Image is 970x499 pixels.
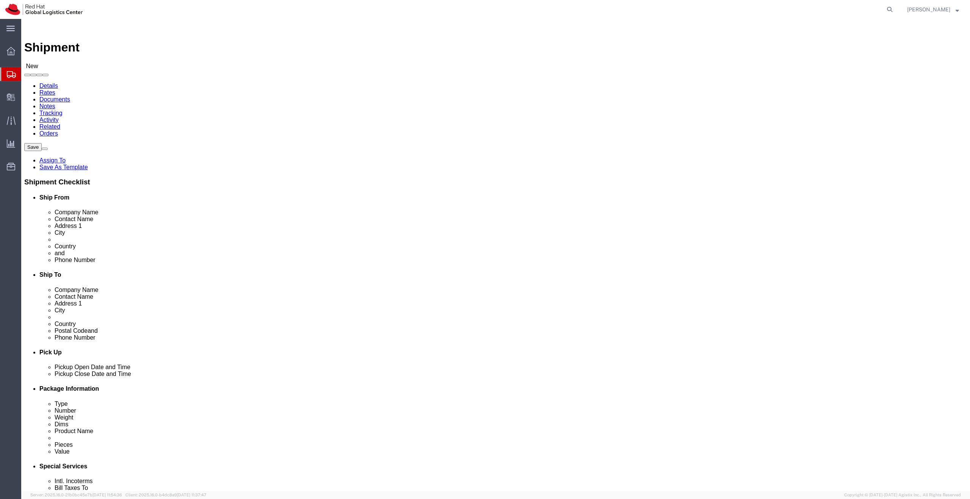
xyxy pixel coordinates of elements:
[5,4,83,15] img: logo
[177,493,207,497] span: [DATE] 11:37:47
[907,5,959,14] button: [PERSON_NAME]
[907,5,950,14] span: Vitoria Alencar
[30,493,122,497] span: Server: 2025.16.0-21b0bc45e7b
[92,493,122,497] span: [DATE] 11:54:36
[844,492,961,498] span: Copyright © [DATE]-[DATE] Agistix Inc., All Rights Reserved
[125,493,207,497] span: Client: 2025.16.0-b4dc8a9
[21,19,970,491] iframe: FS Legacy Container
